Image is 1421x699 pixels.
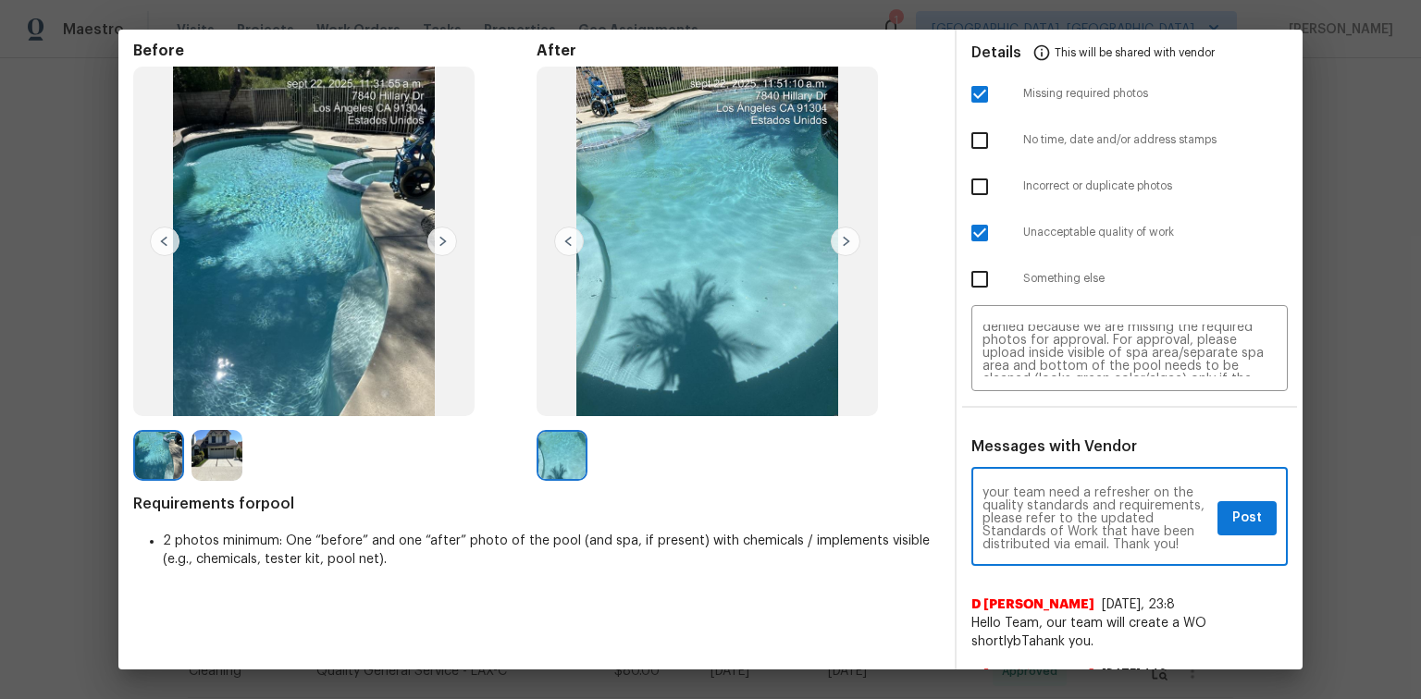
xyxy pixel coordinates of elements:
[957,117,1303,164] div: No time, date and/or address stamps
[427,227,457,256] img: right-chevron-button-url
[957,256,1303,302] div: Something else
[971,439,1137,454] span: Messages with Vendor
[982,486,1210,551] textarea: Maintenance Audit Team: Hello! Unfortunately, this Pool visit completed on [DATE] has been denied...
[1217,501,1277,535] button: Post
[1023,225,1288,240] span: Unacceptable quality of work
[537,42,940,60] span: After
[1055,30,1215,74] span: This will be shared with vendor
[957,210,1303,256] div: Unacceptable quality of work
[1023,132,1288,148] span: No time, date and/or address stamps
[831,227,860,256] img: right-chevron-button-url
[133,495,940,513] span: Requirements for pool
[133,42,537,60] span: Before
[971,666,1094,684] span: D [PERSON_NAME]
[957,164,1303,210] div: Incorrect or duplicate photos
[1102,598,1175,611] span: [DATE], 23:8
[1232,507,1262,530] span: Post
[971,30,1021,74] span: Details
[150,227,179,256] img: left-chevron-button-url
[1023,271,1288,287] span: Something else
[1023,86,1288,102] span: Missing required photos
[957,71,1303,117] div: Missing required photos
[971,595,1094,614] span: D [PERSON_NAME]
[163,532,940,569] li: 2 photos minimum: One “before” and one “after” photo of the pool (and spa, if present) with chemi...
[982,325,1277,376] textarea: Maintenance Audit Team: Hello! Unfortunately, this Pool visit completed on [DATE] has been denied...
[971,614,1288,651] span: Hello Team, our team will create a WO shortlybTahank you.
[554,227,584,256] img: left-chevron-button-url
[1102,668,1167,681] span: [DATE] 1:16
[1023,178,1288,194] span: Incorrect or duplicate photos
